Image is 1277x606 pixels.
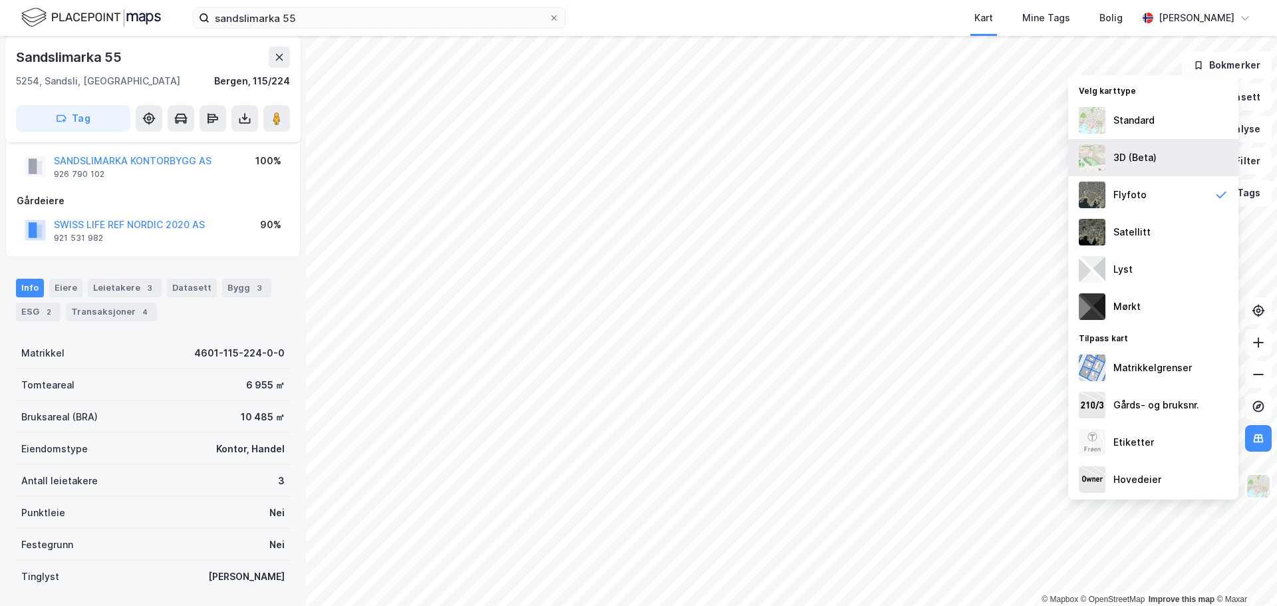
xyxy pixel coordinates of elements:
[1159,10,1234,26] div: [PERSON_NAME]
[42,305,55,319] div: 2
[253,281,266,295] div: 3
[974,10,993,26] div: Kart
[66,303,157,321] div: Transaksjoner
[21,441,88,457] div: Eiendomstype
[1042,595,1078,604] a: Mapbox
[21,377,74,393] div: Tomteareal
[269,505,285,521] div: Nei
[246,377,285,393] div: 6 955 ㎡
[1068,78,1238,102] div: Velg karttype
[1079,144,1105,171] img: Z
[1149,595,1214,604] a: Improve this map
[1079,107,1105,134] img: Z
[1079,182,1105,208] img: Z
[1068,325,1238,349] div: Tilpass kart
[21,473,98,489] div: Antall leietakere
[1079,355,1105,381] img: cadastreBorders.cfe08de4b5ddd52a10de.jpeg
[21,569,59,585] div: Tinglyst
[16,47,124,68] div: Sandslimarka 55
[21,345,65,361] div: Matrikkel
[1113,360,1192,376] div: Matrikkelgrenser
[1113,112,1155,128] div: Standard
[269,537,285,553] div: Nei
[1081,595,1145,604] a: OpenStreetMap
[21,537,73,553] div: Festegrunn
[1079,219,1105,245] img: 9k=
[194,345,285,361] div: 4601-115-224-0-0
[1079,429,1105,456] img: Z
[1079,392,1105,418] img: cadastreKeys.547ab17ec502f5a4ef2b.jpeg
[1079,256,1105,283] img: luj3wr1y2y3+OchiMxRmMxRlscgabnMEmZ7DJGWxyBpucwSZnsMkZbHIGm5zBJmewyRlscgabnMEmZ7DJGWxyBpucwSZnsMkZ...
[49,279,82,297] div: Eiere
[216,441,285,457] div: Kontor, Handel
[1113,397,1199,413] div: Gårds- og bruksnr.
[21,409,98,425] div: Bruksareal (BRA)
[278,473,285,489] div: 3
[260,217,281,233] div: 90%
[88,279,162,297] div: Leietakere
[1022,10,1070,26] div: Mine Tags
[1113,472,1161,488] div: Hovedeier
[21,505,65,521] div: Punktleie
[208,569,285,585] div: [PERSON_NAME]
[1210,180,1272,206] button: Tags
[16,73,180,89] div: 5254, Sandsli, [GEOGRAPHIC_DATA]
[143,281,156,295] div: 3
[16,303,61,321] div: ESG
[1210,542,1277,606] iframe: Chat Widget
[1079,293,1105,320] img: nCdM7BzjoCAAAAAElFTkSuQmCC
[1113,224,1151,240] div: Satellitt
[1113,187,1147,203] div: Flyfoto
[255,153,281,169] div: 100%
[1182,52,1272,78] button: Bokmerker
[1113,299,1141,315] div: Mørkt
[17,193,289,209] div: Gårdeiere
[210,8,549,28] input: Søk på adresse, matrikkel, gårdeiere, leietakere eller personer
[1079,466,1105,493] img: majorOwner.b5e170eddb5c04bfeeff.jpeg
[241,409,285,425] div: 10 485 ㎡
[54,169,104,180] div: 926 790 102
[1113,434,1154,450] div: Etiketter
[1099,10,1123,26] div: Bolig
[1208,148,1272,174] button: Filter
[16,279,44,297] div: Info
[1113,261,1133,277] div: Lyst
[1246,474,1271,499] img: Z
[21,6,161,29] img: logo.f888ab2527a4732fd821a326f86c7f29.svg
[167,279,217,297] div: Datasett
[54,233,103,243] div: 921 531 982
[138,305,152,319] div: 4
[214,73,290,89] div: Bergen, 115/224
[1210,542,1277,606] div: Kontrollprogram for chat
[222,279,271,297] div: Bygg
[1113,150,1157,166] div: 3D (Beta)
[16,105,130,132] button: Tag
